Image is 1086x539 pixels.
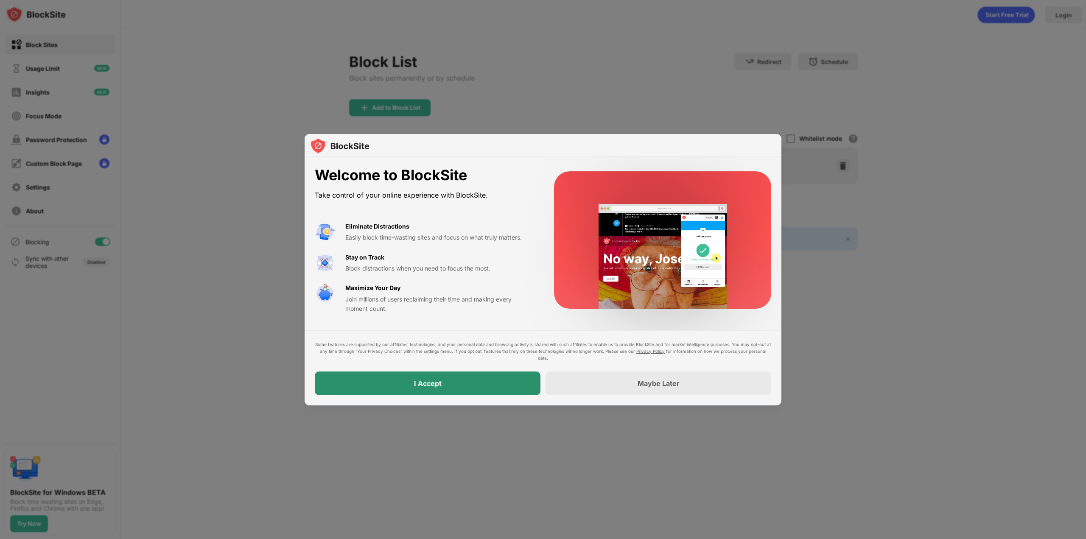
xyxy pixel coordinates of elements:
div: Maximize Your Day [345,283,400,293]
img: logo-blocksite.svg [310,137,369,154]
div: Take control of your online experience with BlockSite. [315,189,534,201]
img: value-focus.svg [315,253,335,273]
div: I Accept [414,379,442,388]
div: Stay on Track [345,253,384,262]
a: Privacy Policy [636,349,665,354]
img: value-avoid-distractions.svg [315,222,335,242]
div: Join millions of users reclaiming their time and making every moment count. [345,295,534,314]
div: Welcome to BlockSite [315,167,534,184]
div: Easily block time-wasting sites and focus on what truly matters. [345,233,534,242]
img: value-safe-time.svg [315,283,335,304]
div: Eliminate Distractions [345,222,409,231]
div: Some features are supported by our affiliates’ technologies, and your personal data and browsing ... [315,341,771,361]
div: Block distractions when you need to focus the most. [345,264,534,273]
div: Maybe Later [638,379,680,388]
